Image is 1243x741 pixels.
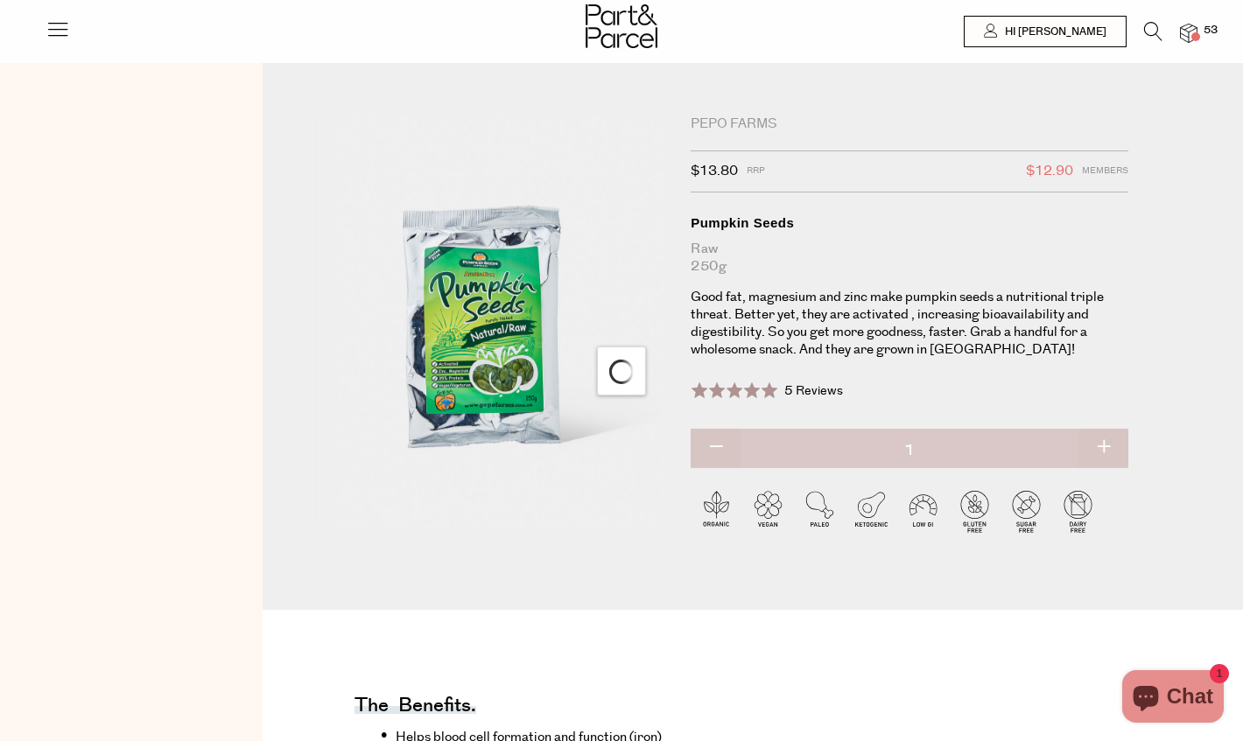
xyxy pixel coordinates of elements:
span: RRP [747,160,765,183]
div: Pumpkin Seeds [691,214,1128,232]
a: Hi [PERSON_NAME] [964,16,1127,47]
span: Hi [PERSON_NAME] [1001,24,1106,39]
span: 53 [1199,23,1222,38]
span: Members [1082,160,1128,183]
p: Good fat, magnesium and zinc make pumpkin seeds a nutritional triple threat. Better yet, they are... [691,289,1128,359]
inbox-online-store-chat: Shopify online store chat [1117,670,1229,727]
img: P_P-ICONS-Live_Bec_V11_Vegan.svg [742,486,794,537]
div: Pepo Farms [691,115,1128,133]
span: 5 Reviews [784,382,843,400]
img: P_P-ICONS-Live_Bec_V11_Sugar_Free.svg [1001,486,1052,537]
span: $12.90 [1026,160,1073,183]
img: P_P-ICONS-Live_Bec_V11_Ketogenic.svg [846,486,897,537]
img: Pumpkin Seeds [315,115,664,528]
img: P_P-ICONS-Live_Bec_V11_Low_Gi.svg [897,486,949,537]
img: P_P-ICONS-Live_Bec_V11_Paleo.svg [794,486,846,537]
a: 53 [1180,24,1197,42]
div: Raw 250g [691,241,1128,276]
img: P_P-ICONS-Live_Bec_V11_Dairy_Free.svg [1052,486,1104,537]
img: P_P-ICONS-Live_Bec_V11_Organic.svg [691,486,742,537]
span: $13.80 [691,160,738,183]
h4: The benefits. [355,702,476,714]
img: P_P-ICONS-Live_Bec_V11_Gluten_Free.svg [949,486,1001,537]
img: Part&Parcel [586,4,657,48]
input: QTY Pumpkin Seeds [691,429,1128,472]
